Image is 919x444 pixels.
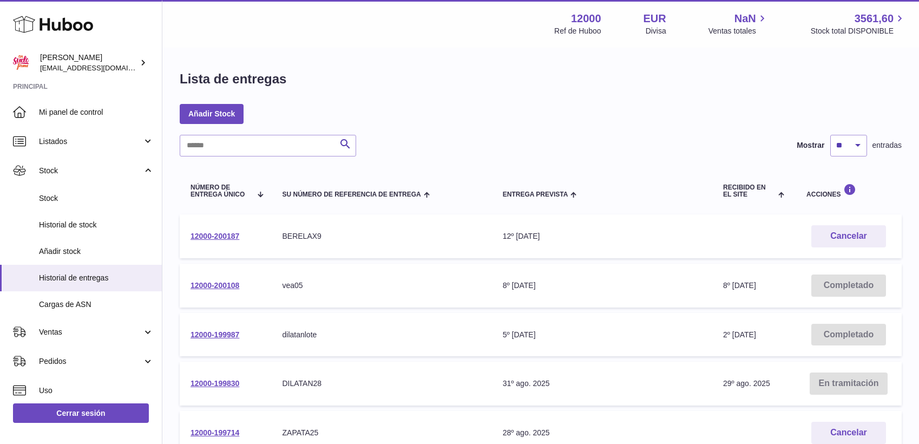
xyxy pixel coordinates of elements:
[39,193,154,204] span: Stock
[191,232,239,240] a: 12000-200187
[283,280,481,291] div: vea05
[39,386,154,396] span: Uso
[806,184,891,198] div: Acciones
[191,184,251,198] span: Número de entrega único
[503,280,701,291] div: 8º [DATE]
[283,330,481,340] div: dilatanlote
[180,70,286,88] h1: Lista de entregas
[723,281,756,290] span: 8º [DATE]
[283,191,421,198] span: Su número de referencia de entrega
[503,428,701,438] div: 28º ago. 2025
[40,53,137,73] div: [PERSON_NAME]
[855,11,894,26] span: 3561,60
[191,379,239,388] a: 12000-199830
[39,327,142,337] span: Ventas
[708,26,769,36] span: Ventas totales
[39,246,154,257] span: Añadir stock
[39,356,142,367] span: Pedidos
[646,26,666,36] div: Divisa
[811,11,906,36] a: 3561,60 Stock total DISPONIBLE
[39,107,154,117] span: Mi panel de control
[723,184,776,198] span: Recibido en el site
[39,166,142,176] span: Stock
[283,231,481,241] div: BERELAX9
[723,379,770,388] span: 29º ago. 2025
[283,378,481,389] div: DILATAN28
[40,63,159,72] span: [EMAIL_ADDRESS][DOMAIN_NAME]
[191,428,239,437] a: 12000-199714
[191,281,239,290] a: 12000-200108
[811,422,886,444] button: Cancelar
[644,11,666,26] strong: EUR
[39,136,142,147] span: Listados
[811,225,886,247] button: Cancelar
[39,220,154,230] span: Historial de stock
[811,26,906,36] span: Stock total DISPONIBLE
[554,26,601,36] div: Ref de Huboo
[723,330,756,339] span: 2º [DATE]
[13,55,29,71] img: mar@ensuelofirme.com
[180,104,244,123] a: Añadir Stock
[283,428,481,438] div: ZAPATA25
[503,191,568,198] span: Entrega prevista
[708,11,769,36] a: NaN Ventas totales
[503,231,701,241] div: 12º [DATE]
[13,403,149,423] a: Cerrar sesión
[503,378,701,389] div: 31º ago. 2025
[39,299,154,310] span: Cargas de ASN
[734,11,756,26] span: NaN
[571,11,601,26] strong: 12000
[191,330,239,339] a: 12000-199987
[797,140,824,151] label: Mostrar
[39,273,154,283] span: Historial de entregas
[872,140,902,151] span: entradas
[503,330,701,340] div: 5º [DATE]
